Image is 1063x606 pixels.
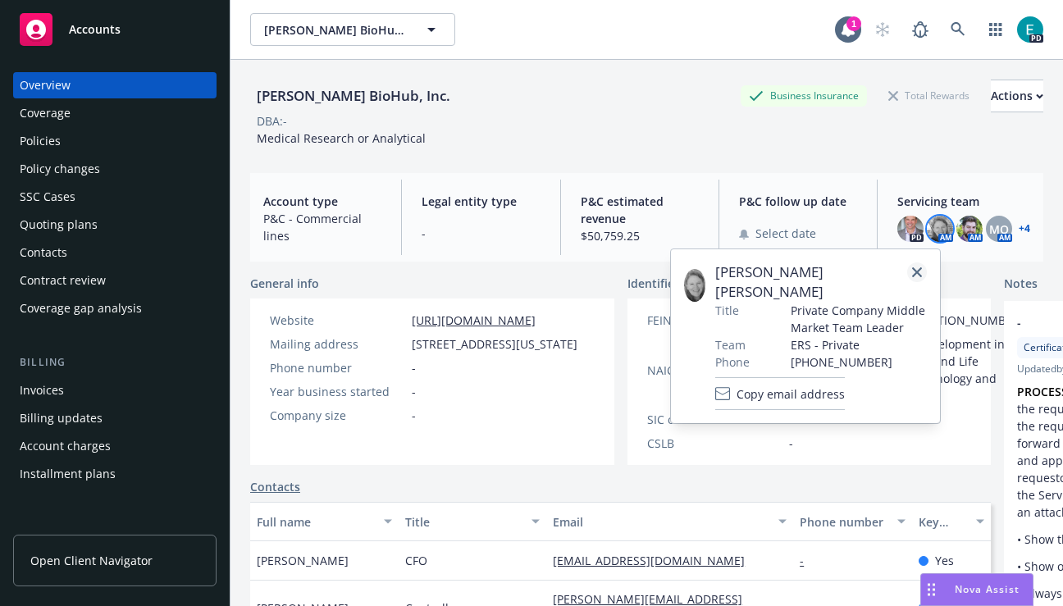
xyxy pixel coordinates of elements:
a: Billing updates [13,405,217,431]
span: CFO [405,552,427,569]
button: Title [399,502,547,541]
div: [PERSON_NAME] BioHub, Inc. [250,85,457,107]
span: Title [715,302,739,319]
div: Year business started [270,383,405,400]
div: Phone number [270,359,405,376]
div: FEIN [647,312,782,329]
span: Copy email address [737,385,845,403]
button: Nova Assist [920,573,1033,606]
span: Nova Assist [955,582,1020,596]
div: Invoices [20,377,64,403]
div: Billing updates [20,405,103,431]
span: [PHONE_NUMBER] [791,353,927,371]
button: Copy email address [715,377,845,410]
div: Full name [257,513,374,531]
button: Full name [250,502,399,541]
span: P&C - Commercial lines [263,210,381,244]
div: Phone number [800,513,887,531]
a: +4 [1019,224,1030,234]
a: Coverage gap analysis [13,295,217,321]
img: photo [956,216,983,242]
span: Servicing team [897,193,1030,210]
a: Accounts [13,7,217,52]
span: P&C estimated revenue [581,193,699,227]
a: Start snowing [866,13,899,46]
span: Team [715,336,746,353]
div: Company size [270,407,405,424]
a: Report a Bug [904,13,937,46]
a: Account charges [13,433,217,459]
div: Title [405,513,522,531]
span: MQ [989,221,1009,238]
div: Drag to move [921,574,942,605]
a: Switch app [979,13,1012,46]
span: Select date [755,225,816,242]
div: Coverage [20,100,71,126]
div: Contacts [20,239,67,266]
button: Actions [991,80,1043,112]
span: [PERSON_NAME] [257,552,349,569]
span: [PERSON_NAME] [PERSON_NAME] [715,262,927,302]
div: Account charges [20,433,111,459]
a: - [800,553,817,568]
img: photo [897,216,924,242]
div: Business Insurance [741,85,867,106]
span: Identifiers [627,275,685,292]
a: Search [942,13,974,46]
div: Tools [13,520,217,536]
div: Mailing address [270,335,405,353]
button: Email [546,502,793,541]
span: Legal entity type [422,193,540,210]
img: employee photo [684,269,705,302]
span: Phone [715,353,750,371]
span: $50,759.25 [581,227,699,244]
span: [STREET_ADDRESS][US_STATE] [412,335,577,353]
span: Medical Research or Analytical [257,130,426,146]
div: Billing [13,354,217,371]
div: Website [270,312,405,329]
div: Contract review [20,267,106,294]
div: Key contact [919,513,966,531]
span: General info [250,275,319,292]
span: - [412,359,416,376]
span: Notes [1004,275,1038,294]
div: Policies [20,128,61,154]
a: Contacts [13,239,217,266]
a: Policy changes [13,156,217,182]
a: close [907,262,927,282]
span: - [412,407,416,424]
a: [URL][DOMAIN_NAME] [412,312,536,328]
span: Open Client Navigator [30,552,153,569]
span: Yes [935,552,954,569]
a: Policies [13,128,217,154]
a: Quoting plans [13,212,217,238]
div: SIC code [647,411,782,428]
span: Private Company Middle Market Team Leader [791,302,927,336]
div: 1 [846,16,861,31]
div: SSC Cases [20,184,75,210]
a: SSC Cases [13,184,217,210]
div: Email [553,513,769,531]
img: photo [1017,16,1043,43]
div: CSLB [647,435,782,452]
div: Policy changes [20,156,100,182]
div: Installment plans [20,461,116,487]
div: Overview [20,72,71,98]
div: Total Rewards [880,85,978,106]
a: Contacts [250,478,300,495]
img: photo [927,216,953,242]
a: Invoices [13,377,217,403]
span: - [412,383,416,400]
button: [PERSON_NAME] BioHub, Inc. [250,13,455,46]
span: - [789,435,793,452]
div: Quoting plans [20,212,98,238]
a: Installment plans [13,461,217,487]
a: Coverage [13,100,217,126]
span: [PERSON_NAME] BioHub, Inc. [264,21,406,39]
span: ERS - Private [791,336,927,353]
div: NAICS [647,362,782,379]
button: Phone number [793,502,911,541]
a: Overview [13,72,217,98]
span: Accounts [69,23,121,36]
